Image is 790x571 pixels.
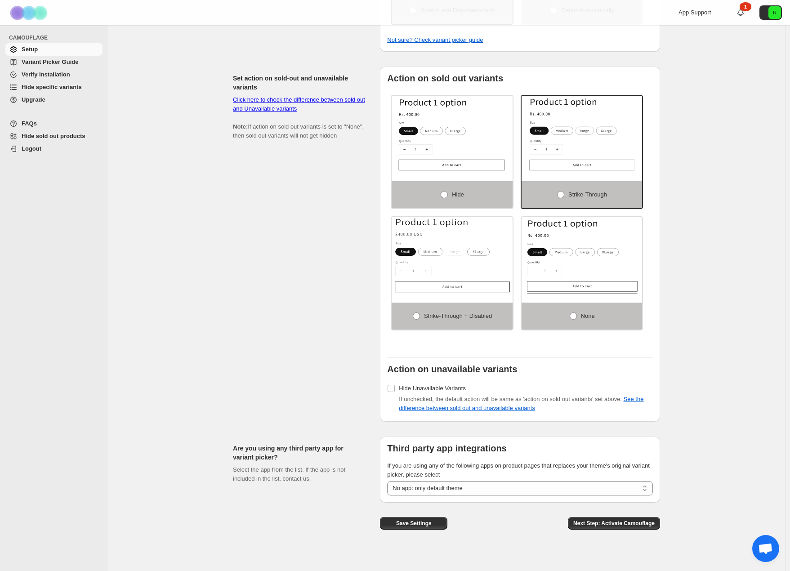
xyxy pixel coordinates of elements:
button: Save Settings [380,517,447,530]
b: Third party app integrations [387,443,507,453]
span: CAMOUFLAGE [9,34,103,41]
img: Strike-through + Disabled [392,217,513,294]
span: If unchecked, the default action will be same as 'action on sold out variants' set above. [399,396,643,411]
span: Variant Picker Guide [22,58,78,65]
img: None [522,217,643,294]
span: Hide [452,191,464,198]
a: Hide sold out products [5,130,103,143]
span: Strike-through + Disabled [424,312,492,319]
a: 1 [736,8,745,17]
a: Variant Picker Guide [5,56,103,68]
a: Not sure? Check variant picker guide [387,36,483,43]
a: FAQs [5,117,103,130]
b: Note: [233,123,248,130]
a: Upgrade [5,94,103,106]
a: Setup [5,43,103,56]
a: Verify Installation [5,68,103,81]
span: Strike-through [568,191,607,198]
img: Camouflage [7,0,52,25]
a: Logout [5,143,103,155]
span: FAQs [22,120,37,127]
b: Action on unavailable variants [387,364,517,374]
div: 1 [740,2,751,11]
a: Click here to check the difference between sold out and Unavailable variants [233,96,365,112]
button: Next Step: Activate Camouflage [568,517,660,530]
button: Avatar with initials R [759,5,782,20]
span: Verify Installation [22,71,70,78]
span: Logout [22,145,41,152]
div: Open chat [752,535,779,562]
span: Hide sold out products [22,133,85,139]
img: Strike-through [522,96,643,172]
span: Save Settings [396,520,432,527]
span: Hide Unavailable Variants [399,385,466,392]
span: Upgrade [22,96,45,103]
span: Next Step: Activate Camouflage [573,520,655,527]
h2: Set action on sold-out and unavailable variants [233,74,366,92]
span: If action on sold out variants is set to "None", then sold out variants will not get hidden [233,96,365,139]
span: If you are using any of the following apps on product pages that replaces your theme's original v... [387,462,650,478]
span: Setup [22,46,38,53]
img: Hide [392,96,513,172]
span: Hide specific variants [22,84,82,90]
b: Action on sold out variants [387,73,503,83]
span: None [581,312,595,319]
span: Select the app from the list. If the app is not included in the list, contact us. [233,466,345,482]
text: R [773,10,777,15]
a: Hide specific variants [5,81,103,94]
span: App Support [678,9,711,16]
span: Avatar with initials R [768,6,781,19]
h2: Are you using any third party app for variant picker? [233,444,366,462]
